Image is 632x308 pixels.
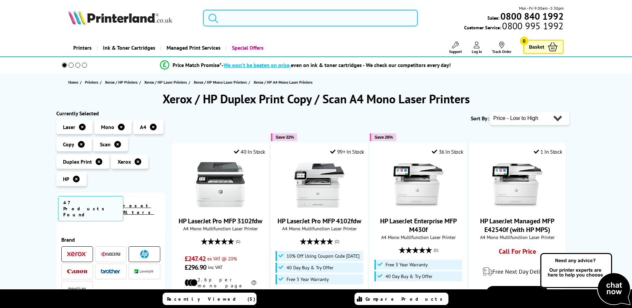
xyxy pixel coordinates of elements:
[140,124,146,130] span: A4
[393,160,443,210] img: HP LaserJet Enterprise MFP M430f
[499,13,564,19] a: 0800 840 1992
[134,267,154,276] a: Lexmark
[481,247,553,259] div: Call For Price
[101,269,121,274] img: Brother
[207,255,237,262] span: ex VAT @ 20%
[449,42,462,54] a: Support
[68,10,172,25] img: Printerland Logo
[56,110,166,117] div: Currently Selected
[287,265,333,270] span: 40 Day Buy & Try Offer
[382,288,403,297] span: £337.50
[134,250,154,258] a: HP
[385,274,432,279] span: 40 Day Buy & Try Offer
[58,196,124,221] span: 47 Products Found
[492,160,542,210] img: HP LaserJet Managed MFP E42540f (with HP MPS)
[194,79,247,86] span: Xerox / HP Mono Laser Printers
[85,79,100,86] a: Printers
[393,205,443,211] a: HP LaserJet Enterprise MFP M430f
[480,217,554,234] a: HP LaserJet Managed MFP E42540f (with HP MPS)
[492,205,542,211] a: HP LaserJet Managed MFP E42540f (with HP MPS)
[134,269,154,273] img: Lexmark
[295,160,344,210] img: HP LaserJet Pro MFP 4102fdw
[118,158,131,165] span: Xerox
[492,42,511,54] a: Track Order
[472,42,482,54] a: Log In
[185,254,206,263] span: £247.42
[374,135,393,140] span: Save 26%
[185,277,256,289] li: 2.6p per mono page
[100,141,111,148] span: Scan
[472,262,562,281] div: modal_delivery
[529,42,544,51] span: Basket
[519,5,564,11] span: Mon - Fri 9:00am - 5:30pm
[67,267,87,276] a: Canon
[276,135,294,140] span: Save 32%
[85,79,98,86] span: Printers
[68,79,80,86] a: Home
[234,148,265,155] div: 40 In Stock
[173,62,222,68] span: Price Match Promise*
[101,250,121,258] a: Kyocera
[63,176,69,182] span: HP
[539,252,632,307] img: Open Live Chat window
[67,269,87,274] img: Canon
[68,10,195,26] a: Printerland Logo
[385,262,428,267] span: Free 3 Year Warranty
[354,293,448,305] a: Compare Products
[101,267,121,276] a: Brother
[103,39,155,56] span: Ink & Toner Cartridges
[471,115,489,122] span: Sort By:
[56,91,576,107] h1: Xerox / HP Duplex Print Copy / Scan A4 Mono Laser Printers
[123,203,154,215] a: reset filters
[472,234,562,240] span: A4 Mono Multifunction Laser Printer
[500,10,564,22] b: 0800 840 1992
[287,253,359,259] span: 10% Off Using Coupon Code [DATE]
[520,37,528,45] span: 0
[63,141,74,148] span: Copy
[63,124,75,130] span: Laser
[163,293,257,305] a: Recently Viewed (5)
[330,148,364,155] div: 99+ In Stock
[144,79,187,86] span: Xerox / HP Laser Printers
[226,39,269,56] a: Special Offers
[196,205,246,211] a: HP LaserJet Pro MFP 3102fdw
[208,264,223,270] span: inc VAT
[472,49,482,54] span: Log In
[67,250,87,258] a: Xerox
[487,15,499,21] span: Sales:
[373,234,463,240] span: A4 Mono Multifunction Laser Printer
[67,252,87,256] img: Xerox
[434,244,438,256] span: (1)
[370,133,396,141] button: Save 26%
[185,263,206,272] span: £296.90
[101,124,114,130] span: Mono
[271,133,297,141] button: Save 32%
[275,225,364,232] span: A4 Mono Multifunction Laser Printer
[432,148,463,155] div: 36 In Stock
[254,80,313,85] span: Xerox / HP A4 Mono Laser Printers
[167,296,256,302] span: Recently Viewed (5)
[523,40,564,54] a: Basket 0
[144,79,189,86] a: Xerox / HP Laser Printers
[97,39,160,56] a: Ink & Toner Cartridges
[287,277,329,282] span: Free 3 Year Warranty
[236,235,240,248] span: (1)
[365,296,446,302] span: Compare Products
[335,235,339,248] span: (2)
[160,39,226,56] a: Managed Print Services
[486,286,548,300] a: View
[501,23,563,29] span: 0800 995 1992
[105,79,139,86] a: Xerox / HP Printers
[67,285,87,293] a: Pantum
[196,160,246,210] img: HP LaserJet Pro MFP 3102fdw
[68,39,97,56] a: Printers
[224,62,291,68] span: We won’t be beaten on price,
[105,79,138,86] span: Xerox / HP Printers
[278,217,361,225] a: HP LaserJet Pro MFP 4102fdw
[67,285,87,293] img: Pantum
[53,59,558,71] li: modal_Promise
[464,23,563,31] span: Customer Service:
[534,148,562,155] div: 1 In Stock
[140,250,149,258] img: HP
[222,62,451,68] div: - even on ink & toner cartridges - We check our competitors every day!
